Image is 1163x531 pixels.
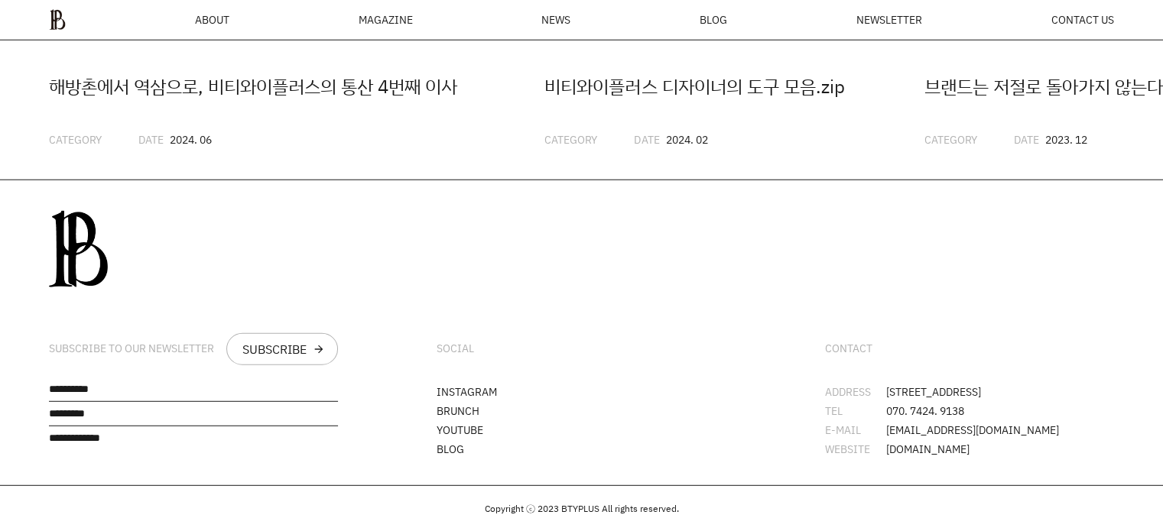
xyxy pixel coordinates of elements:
[170,132,212,147] span: 2024. 06
[886,425,1059,435] span: [EMAIL_ADDRESS][DOMAIN_NAME]
[634,132,659,147] span: DATE
[437,442,464,456] a: BLOG
[242,343,307,355] div: SUBSCRIBE
[665,132,707,147] span: 2024. 02
[825,425,886,435] div: E-MAIL
[49,132,102,147] span: CATEGORY
[544,72,893,101] div: 비티와이플러스 디자이너의 도구 모음.zip
[1051,15,1114,25] a: CONTACT US
[437,342,474,355] div: SOCIAL
[924,132,977,147] span: CATEGORY
[886,444,970,455] span: [DOMAIN_NAME]
[437,384,497,399] a: INSTAGRAM
[49,72,514,101] div: 해방촌에서 역삼으로, 비티와이플러스의 통산 4번째 이사
[49,9,66,31] img: ba379d5522eb3.png
[825,342,872,355] div: CONTACT
[825,406,886,416] div: TEL
[825,387,1114,397] li: [STREET_ADDRESS]
[700,15,727,25] a: BLOG
[825,387,886,397] div: ADDRESS
[313,343,325,355] div: arrow_forward
[1045,132,1087,147] span: 2023. 12
[49,342,214,355] div: SUBSCRIBE TO OUR NEWSLETTER
[138,132,164,147] span: DATE
[856,15,922,25] a: NEWSLETTER
[1014,132,1039,147] span: DATE
[49,211,108,287] img: 0afca24db3087.png
[437,403,479,418] a: BRUNCH
[544,132,597,147] span: CATEGORY
[886,406,964,416] span: 070. 7424. 9138
[541,15,570,25] a: NEWS
[437,423,483,437] a: YOUTUBE
[825,444,886,455] div: WEBSITE
[358,15,412,25] div: MAGAZINE
[195,15,229,25] a: ABOUT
